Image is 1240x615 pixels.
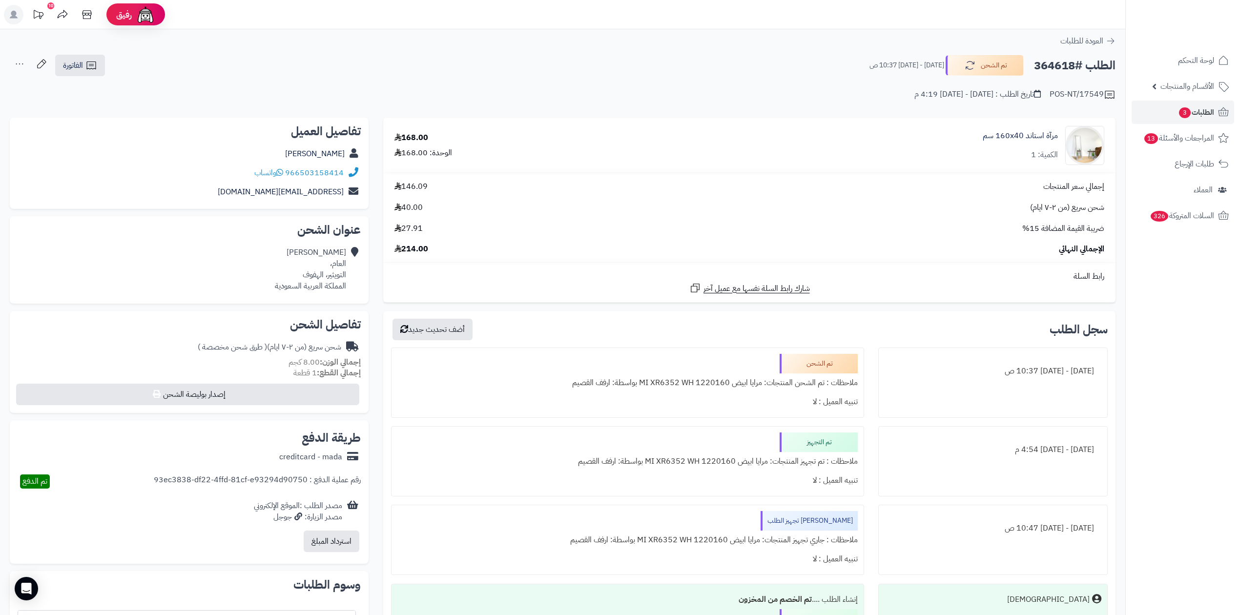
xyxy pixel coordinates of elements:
img: c62a9f10e497b49eed697e3da4d3e3571643905760-WhatsApp%20Image%202022-02-03%20at%207.24.37%20PM-90x9... [1066,126,1104,165]
span: طلبات الإرجاع [1175,157,1214,171]
h2: الطلب #364618 [1034,56,1116,76]
span: ( طرق شحن مخصصة ) [198,341,267,353]
div: مصدر الزيارة: جوجل [254,512,342,523]
a: مرآة استاند 160x40 سم [983,130,1058,142]
span: الفاتورة [63,60,83,71]
h2: وسوم الطلبات [18,579,361,591]
div: [DATE] - [DATE] 10:47 ص [885,519,1101,538]
a: 966503158414 [285,167,344,179]
a: المراجعات والأسئلة13 [1132,126,1234,150]
h2: تفاصيل الشحن [18,319,361,330]
a: واتساب [254,167,283,179]
div: الكمية: 1 [1031,149,1058,161]
span: السلات المتروكة [1150,209,1214,223]
div: 168.00 [394,132,428,143]
div: [DEMOGRAPHIC_DATA] [1007,594,1090,605]
a: طلبات الإرجاع [1132,152,1234,176]
a: لوحة التحكم [1132,49,1234,72]
div: [DATE] - [DATE] 4:54 م [885,440,1101,459]
button: إصدار بوليصة الشحن [16,384,359,405]
div: [PERSON_NAME] تجهيز الطلب [761,511,858,531]
div: POS-NT/17549 [1050,89,1116,101]
span: شحن سريع (من ٢-٧ ايام) [1030,202,1104,213]
span: 3 [1179,107,1191,119]
div: ملاحظات : تم الشحن المنتجات: مرايا ابيض MI XR6352 WH 1220160 بواسطة: ارفف القصيم [397,373,858,392]
div: الوحدة: 168.00 [394,147,452,159]
strong: إجمالي القطع: [317,367,361,379]
img: logo-2.png [1174,7,1231,28]
small: 1 قطعة [293,367,361,379]
span: شارك رابط السلة نفسها مع عميل آخر [703,283,810,294]
div: ملاحظات : تم تجهيز المنتجات: مرايا ابيض MI XR6352 WH 1220160 بواسطة: ارفف القصيم [397,452,858,471]
a: شارك رابط السلة نفسها مع عميل آخر [689,282,810,294]
span: 40.00 [394,202,423,213]
div: تم التجهيز [780,432,858,452]
div: تنبيه العميل : لا [397,471,858,490]
small: 8.00 كجم [289,356,361,368]
span: الطلبات [1178,105,1214,119]
button: تم الشحن [946,55,1024,76]
div: تنبيه العميل : لا [397,392,858,411]
span: 146.09 [394,181,428,192]
span: لوحة التحكم [1178,54,1214,67]
div: تنبيه العميل : لا [397,550,858,569]
div: [PERSON_NAME] العام، التويثير، الهفوف المملكة العربية السعودية [275,247,346,291]
div: 10 [47,2,54,9]
a: السلات المتروكة326 [1132,204,1234,227]
a: [EMAIL_ADDRESS][DOMAIN_NAME] [218,186,344,198]
span: الأقسام والمنتجات [1160,80,1214,93]
img: ai-face.png [136,5,155,24]
h2: تفاصيل العميل [18,125,361,137]
div: مصدر الطلب :الموقع الإلكتروني [254,500,342,523]
div: ملاحظات : جاري تجهيز المنتجات: مرايا ابيض MI XR6352 WH 1220160 بواسطة: ارفف القصيم [397,531,858,550]
h3: سجل الطلب [1050,324,1108,335]
h2: عنوان الشحن [18,224,361,236]
div: إنشاء الطلب .... [397,590,858,609]
b: تم الخصم من المخزون [739,594,812,605]
div: تم الشحن [780,354,858,373]
h2: طريقة الدفع [302,432,361,444]
span: تم الدفع [22,475,47,487]
span: العودة للطلبات [1060,35,1103,47]
div: رقم عملية الدفع : 93ec3838-df22-4ffd-81cf-e93294d90750 [154,474,361,489]
small: [DATE] - [DATE] 10:37 ص [869,61,944,70]
span: ضريبة القيمة المضافة 15% [1022,223,1104,234]
span: 13 [1144,133,1158,144]
button: أضف تحديث جديد [393,319,473,340]
span: المراجعات والأسئلة [1143,131,1214,145]
span: إجمالي سعر المنتجات [1043,181,1104,192]
div: رابط السلة [387,271,1112,282]
span: العملاء [1194,183,1213,197]
span: 326 [1150,211,1168,222]
div: [DATE] - [DATE] 10:37 ص [885,362,1101,381]
a: تحديثات المنصة [26,5,50,27]
button: استرداد المبلغ [304,531,359,552]
a: [PERSON_NAME] [285,148,345,160]
div: شحن سريع (من ٢-٧ ايام) [198,342,341,353]
div: Open Intercom Messenger [15,577,38,600]
strong: إجمالي الوزن: [320,356,361,368]
a: العودة للطلبات [1060,35,1116,47]
span: رفيق [116,9,132,20]
div: تاريخ الطلب : [DATE] - [DATE] 4:19 م [914,89,1041,100]
div: creditcard - mada [279,451,342,463]
span: 214.00 [394,244,428,255]
a: الفاتورة [55,55,105,76]
a: الطلبات3 [1132,101,1234,124]
span: 27.91 [394,223,423,234]
span: الإجمالي النهائي [1059,244,1104,255]
a: العملاء [1132,178,1234,202]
